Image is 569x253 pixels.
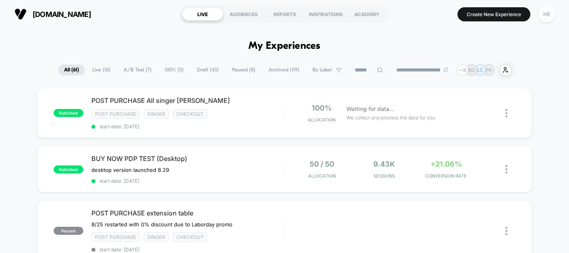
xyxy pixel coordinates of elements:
[468,67,475,73] p: BD
[308,173,336,179] span: Allocation
[182,8,223,21] div: LIVE
[477,67,483,73] p: LC
[144,232,169,242] span: Singer
[54,165,83,174] span: published
[91,221,232,228] span: 8/25 restarted with 0% discount due to Laborday promo
[355,173,413,179] span: Sessions
[430,160,462,168] span: +21.06%
[91,96,284,105] span: POST PURCHASE All singer [PERSON_NAME]
[536,6,557,23] button: HE
[310,160,334,168] span: 50 / 50
[263,65,305,75] span: Archived ( 119 )
[457,64,468,76] div: + 18
[91,123,284,130] span: start date: [DATE]
[312,67,332,73] span: By Label
[54,109,83,117] span: published
[86,65,116,75] span: Live ( 10 )
[346,105,394,113] span: Waiting for data...
[54,227,83,235] span: paused
[12,8,93,21] button: [DOMAIN_NAME]
[91,209,284,217] span: POST PURCHASE extension table
[91,155,284,163] span: BUY NOW PDP TEST (Desktop)
[91,109,140,119] span: Post Purchase
[159,65,190,75] span: 100% ( 3 )
[346,114,435,121] span: We collect and process the data for you
[191,65,225,75] span: Draft ( 43 )
[486,67,492,73] p: PK
[312,104,332,112] span: 100%
[91,178,284,184] span: start date: [DATE]
[346,8,387,21] div: ACADEMY
[173,232,207,242] span: checkout
[58,65,85,75] span: All ( 61 )
[248,40,321,52] h1: My Experiences
[505,109,507,117] img: close
[14,8,27,20] img: Visually logo
[226,65,261,75] span: Paused ( 8 )
[443,67,448,72] img: end
[91,232,140,242] span: Post Purchase
[305,8,346,21] div: INSPIRATIONS
[373,160,395,168] span: 9.43k
[457,7,530,21] button: Create New Experience
[33,10,91,19] span: [DOMAIN_NAME]
[308,117,335,123] span: Allocation
[223,8,264,21] div: AUDIENCES
[539,6,555,22] div: HE
[505,227,507,235] img: close
[118,65,157,75] span: A/B Test ( 7 )
[505,165,507,174] img: close
[91,167,169,173] span: desktop version launched 8.29
[173,109,207,119] span: checkout
[91,247,284,253] span: start date: [DATE]
[417,173,475,179] span: CONVERSION RATE
[144,109,169,119] span: Singer
[264,8,305,21] div: REPORTS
